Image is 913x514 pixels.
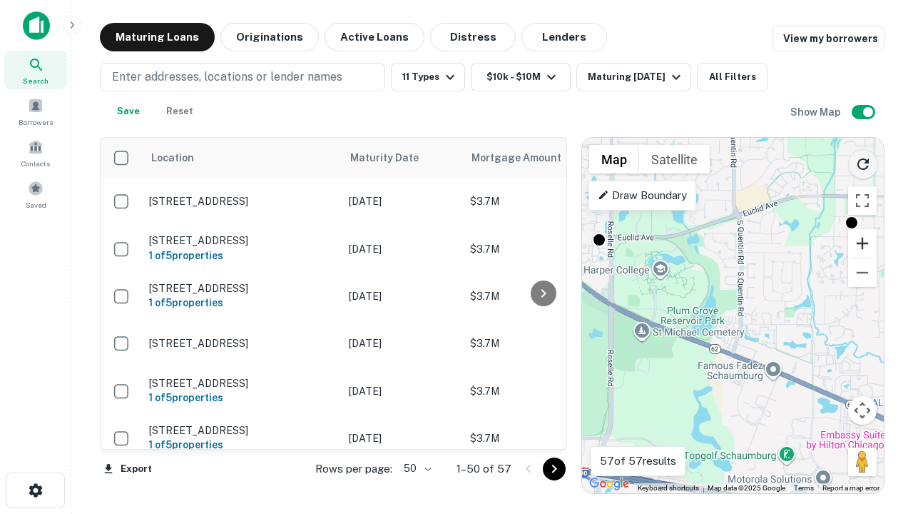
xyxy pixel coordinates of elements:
p: [DATE] [349,383,456,399]
div: Maturing [DATE] [588,69,685,86]
p: [STREET_ADDRESS] [149,195,335,208]
span: Borrowers [19,116,53,128]
a: Terms (opens in new tab) [794,484,814,492]
button: Reset [157,97,203,126]
p: [STREET_ADDRESS] [149,377,335,390]
span: Location [151,149,194,166]
button: Toggle fullscreen view [848,186,877,215]
p: [STREET_ADDRESS] [149,234,335,247]
button: Zoom in [848,229,877,258]
p: 1–50 of 57 [456,460,511,478]
a: View my borrowers [772,26,884,51]
button: Show street map [589,145,639,173]
p: [STREET_ADDRESS] [149,282,335,295]
img: capitalize-icon.png [23,11,50,40]
p: $3.7M [470,288,613,304]
button: Keyboard shortcuts [638,483,699,493]
p: Draw Boundary [598,187,687,204]
h6: 1 of 5 properties [149,248,335,263]
th: Maturity Date [342,138,463,178]
button: $10k - $10M [471,63,571,91]
a: Open this area in Google Maps (opens a new window) [586,475,633,493]
a: Contacts [4,133,67,172]
p: [DATE] [349,430,456,446]
button: Show satellite imagery [639,145,710,173]
button: Lenders [521,23,607,51]
button: Maturing Loans [100,23,215,51]
p: $3.7M [470,193,613,209]
p: $3.7M [470,430,613,446]
span: Contacts [21,158,50,169]
iframe: Chat Widget [842,354,913,423]
a: Search [4,51,67,89]
p: $3.7M [470,336,613,351]
a: Report a map error [822,484,879,492]
div: 50 [398,458,434,479]
button: 11 Types [391,63,465,91]
div: 0 0 [582,138,884,493]
h6: 1 of 5 properties [149,390,335,405]
span: Saved [26,199,46,211]
button: Save your search to get updates of matches that match your search criteria. [106,97,151,126]
h6: 1 of 5 properties [149,295,335,311]
p: [DATE] [349,193,456,209]
span: Maturity Date [350,149,437,166]
p: Enter addresses, locations or lender names [112,69,342,86]
p: 57 of 57 results [600,453,676,470]
button: Drag Pegman onto the map to open Street View [848,448,877,476]
a: Saved [4,175,67,213]
p: [STREET_ADDRESS] [149,424,335,437]
button: Originations [220,23,319,51]
button: Reload search area [848,149,878,179]
th: Mortgage Amount [463,138,620,178]
span: Search [23,75,49,86]
p: [DATE] [349,241,456,257]
a: Borrowers [4,92,67,131]
h6: Show Map [790,104,843,120]
button: Maturing [DATE] [576,63,691,91]
p: $3.7M [470,383,613,399]
p: $3.7M [470,241,613,257]
p: [DATE] [349,336,456,351]
button: Active Loans [325,23,424,51]
button: Go to next page [543,458,566,480]
span: Mortgage Amount [471,149,580,166]
span: Map data ©2025 Google [708,484,785,492]
th: Location [142,138,342,178]
button: Distress [430,23,516,51]
p: [STREET_ADDRESS] [149,337,335,350]
button: Export [100,458,155,480]
p: [DATE] [349,288,456,304]
button: Zoom out [848,258,877,287]
img: Google [586,475,633,493]
p: Rows per page: [315,460,392,478]
h6: 1 of 5 properties [149,437,335,453]
button: Enter addresses, locations or lender names [100,63,385,91]
button: All Filters [697,63,768,91]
